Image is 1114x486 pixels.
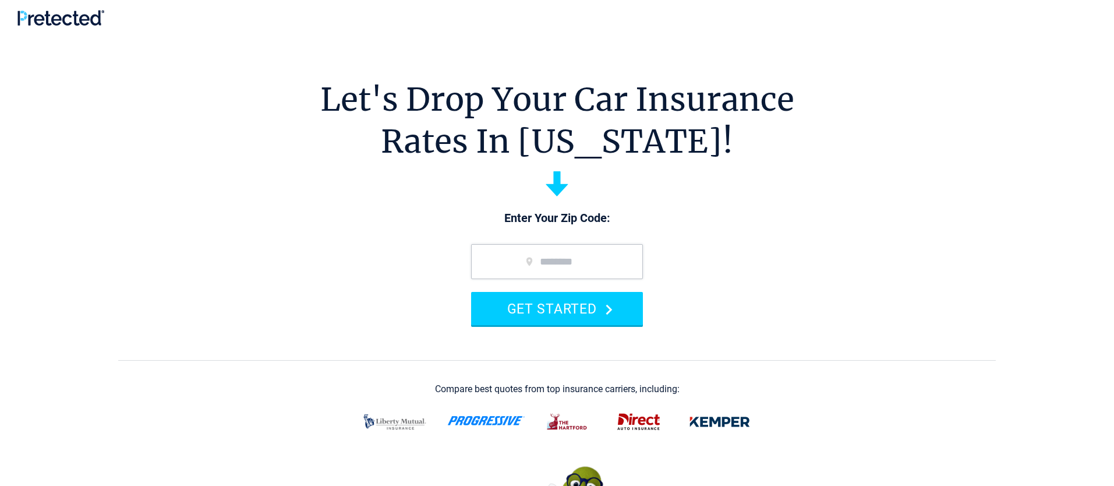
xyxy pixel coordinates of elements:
[610,407,667,437] img: direct
[459,210,655,227] p: Enter Your Zip Code:
[471,244,643,279] input: zip code
[539,407,596,437] img: thehartford
[17,10,104,26] img: Pretected Logo
[447,416,525,425] img: progressive
[320,79,794,163] h1: Let's Drop Your Car Insurance Rates In [US_STATE]!
[471,292,643,325] button: GET STARTED
[356,407,433,437] img: liberty
[681,407,758,437] img: kemper
[435,384,680,395] div: Compare best quotes from top insurance carriers, including:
